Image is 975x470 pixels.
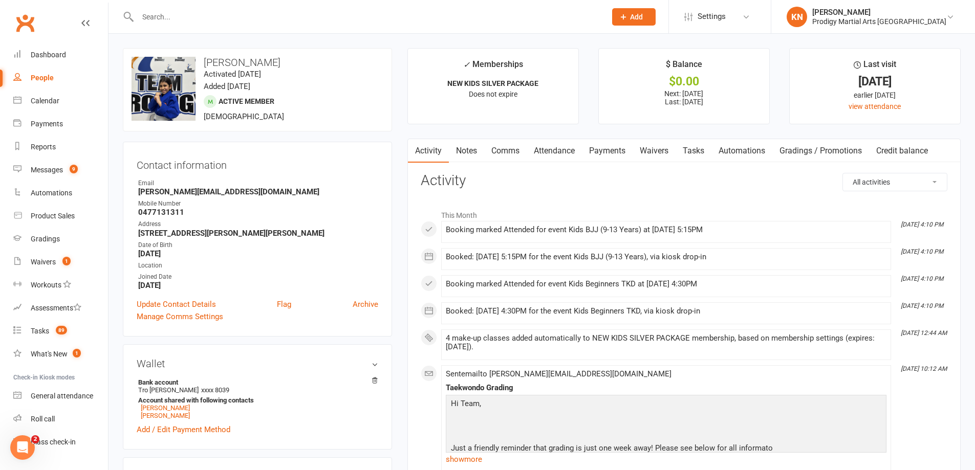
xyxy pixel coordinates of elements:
[448,397,884,412] p: Hi Team,
[138,378,373,386] strong: Bank account
[901,275,943,282] i: [DATE] 4:10 PM
[666,58,702,76] div: $ Balance
[13,408,108,431] a: Roll call
[408,139,449,163] a: Activity
[138,178,378,188] div: Email
[201,386,229,394] span: xxxx 8039
[799,89,951,101] div: earlier [DATE]
[13,343,108,366] a: What's New1
[608,76,760,87] div: $0.00
[787,7,807,27] div: KN
[13,136,108,159] a: Reports
[448,442,884,457] p: Just a friendly reminder that grading is just one week away! Please see below for all informato
[608,89,760,106] p: Next: [DATE] Last: [DATE]
[772,139,869,163] a: Gradings / Promotions
[854,58,896,76] div: Last visit
[138,272,378,282] div: Joined Date
[463,58,523,77] div: Memberships
[138,208,378,217] strong: 0477131311
[31,97,59,105] div: Calendar
[527,139,582,163] a: Attendance
[70,165,78,173] span: 9
[901,365,947,372] i: [DATE] 10:12 AM
[138,281,378,290] strong: [DATE]
[132,57,383,68] h3: [PERSON_NAME]
[13,320,108,343] a: Tasks 89
[138,199,378,209] div: Mobile Number
[446,226,886,234] div: Booking marked Attended for event Kids BJJ (9-13 Years) at [DATE] 5:15PM
[799,76,951,87] div: [DATE]
[676,139,711,163] a: Tasks
[447,79,538,87] strong: NEW KIDS SILVER PACKAGE
[630,13,643,21] span: Add
[13,66,108,89] a: People
[62,257,71,265] span: 1
[421,173,947,189] h3: Activity
[812,8,946,17] div: [PERSON_NAME]
[31,392,93,400] div: General attendance
[12,10,38,36] a: Clubworx
[13,297,108,320] a: Assessments
[13,251,108,274] a: Waivers 1
[204,112,284,121] span: [DEMOGRAPHIC_DATA]
[31,74,54,82] div: People
[132,57,196,121] img: image1753686968.png
[901,329,947,337] i: [DATE] 12:44 AM
[204,70,261,79] time: Activated [DATE]
[13,228,108,251] a: Gradings
[13,205,108,228] a: Product Sales
[446,253,886,261] div: Booked: [DATE] 5:15PM for the event Kids BJJ (9-13 Years), via kiosk drop-in
[582,139,633,163] a: Payments
[13,89,108,113] a: Calendar
[138,396,373,404] strong: Account shared with following contacts
[141,404,190,412] a: [PERSON_NAME]
[449,139,484,163] a: Notes
[219,97,274,105] span: Active member
[869,139,935,163] a: Credit balance
[31,304,81,312] div: Assessments
[901,221,943,228] i: [DATE] 4:10 PM
[31,281,61,289] div: Workouts
[137,377,378,421] li: Tro [PERSON_NAME]
[13,43,108,66] a: Dashboard
[204,82,250,91] time: Added [DATE]
[446,334,886,351] div: 4 make-up classes added automatically to NEW KIDS SILVER PACKAGE membership, based on membership ...
[31,212,75,220] div: Product Sales
[849,102,901,110] a: view attendance
[13,274,108,297] a: Workouts
[446,384,886,392] div: Taekwondo Grading
[901,248,943,255] i: [DATE] 4:10 PM
[137,358,378,369] h3: Wallet
[633,139,676,163] a: Waivers
[711,139,772,163] a: Automations
[56,326,67,334] span: 89
[141,412,190,419] a: [PERSON_NAME]
[137,155,378,171] h3: Contact information
[10,435,35,460] iframe: Intercom live chat
[31,415,55,423] div: Roll call
[31,438,76,446] div: Class check-in
[31,120,63,128] div: Payments
[13,182,108,205] a: Automations
[446,452,886,466] a: show more
[138,249,378,258] strong: [DATE]
[698,5,726,28] span: Settings
[463,60,470,70] i: ✓
[31,258,56,266] div: Waivers
[31,235,60,243] div: Gradings
[31,350,68,358] div: What's New
[137,298,216,310] a: Update Contact Details
[446,369,671,378] span: Sent email to [PERSON_NAME][EMAIL_ADDRESS][DOMAIN_NAME]
[31,143,56,151] div: Reports
[446,307,886,316] div: Booked: [DATE] 4:30PM for the event Kids Beginners TKD, via kiosk drop-in
[13,431,108,454] a: Class kiosk mode
[138,229,378,238] strong: [STREET_ADDRESS][PERSON_NAME][PERSON_NAME]
[31,189,72,197] div: Automations
[812,17,946,26] div: Prodigy Martial Arts [GEOGRAPHIC_DATA]
[73,349,81,357] span: 1
[138,261,378,271] div: Location
[137,423,230,436] a: Add / Edit Payment Method
[13,159,108,182] a: Messages 9
[13,113,108,136] a: Payments
[31,435,39,443] span: 2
